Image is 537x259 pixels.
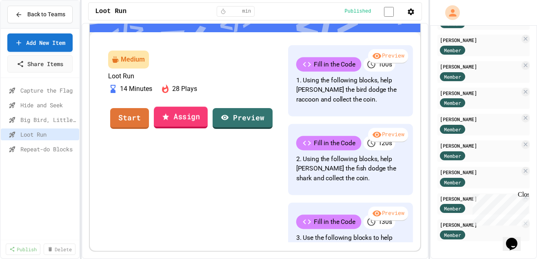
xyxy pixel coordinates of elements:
a: Share Items [7,55,73,73]
span: Loot Run [20,130,76,139]
div: [PERSON_NAME] [440,89,520,97]
span: Back to Teams [27,10,65,19]
a: Add New Item [7,33,73,52]
p: 130 s [378,217,392,227]
span: Member [444,126,461,133]
div: [PERSON_NAME] [440,115,520,123]
div: Preview [368,128,408,143]
span: Capture the Flag [20,86,76,95]
div: [PERSON_NAME] [440,142,520,149]
div: [PERSON_NAME] [440,195,520,202]
p: Fill in the Code [314,217,355,227]
span: Big Bird, Little Fish [20,115,76,124]
div: Chat with us now!Close [3,3,56,52]
span: Hide and Seek [20,101,76,109]
span: Member [444,46,461,54]
p: 14 Minutes [120,84,152,94]
span: Member [444,73,461,80]
div: Preview [368,49,408,64]
div: [PERSON_NAME] [440,221,520,228]
div: Medium [121,55,145,64]
div: Content is published and visible to students [345,6,404,16]
span: Member [444,99,461,106]
span: Repeat-do Blocks [20,145,76,153]
p: Fill in the Code [314,60,355,69]
input: publish toggle [374,7,404,17]
p: 120 s [378,138,392,148]
span: Loot Run [95,7,126,16]
p: Fill in the Code [314,138,355,148]
span: Member [444,152,461,159]
p: 1. Using the following blocks, help [PERSON_NAME] the bird dodge the raccoon and collect the coin. [296,75,405,104]
span: Member [444,179,461,186]
p: 28 Plays [172,84,197,94]
span: Member [444,231,461,239]
button: Back to Teams [7,6,73,23]
div: My Account [437,3,462,22]
div: [PERSON_NAME] [440,168,520,176]
span: Member [444,205,461,212]
span: min [242,8,251,15]
a: Start [110,108,149,129]
iframe: chat widget [503,226,529,251]
div: Preview [368,207,408,221]
p: Loot Run [108,73,273,80]
a: Assign [154,106,208,128]
p: 2. Using the following blocks, help [PERSON_NAME] the fish dodge the shark and collect the coin. [296,154,405,183]
a: Publish [6,244,40,255]
div: [PERSON_NAME] [440,36,520,44]
iframe: chat widget [469,191,529,226]
a: Delete [44,244,75,255]
a: Preview [213,108,273,129]
div: [PERSON_NAME] [440,63,520,70]
p: 100 s [378,60,392,69]
span: Published [345,8,371,15]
